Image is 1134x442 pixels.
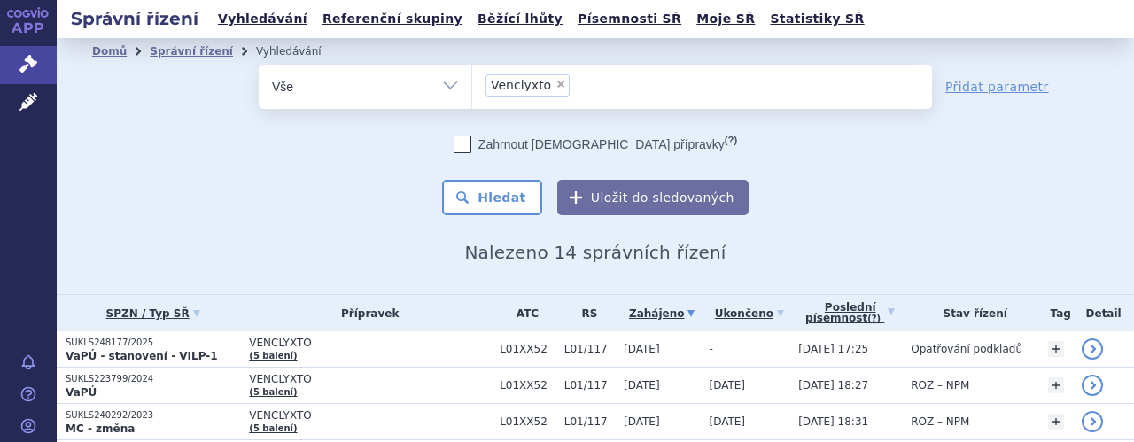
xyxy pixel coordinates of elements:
span: [DATE] 17:25 [798,343,868,355]
th: RS [555,295,615,331]
span: [DATE] [709,415,745,428]
span: VENCLYXTO [249,409,491,422]
span: ROZ – NPM [911,379,969,392]
a: (5 balení) [249,423,297,433]
a: Ukončeno [709,301,789,326]
span: [DATE] 18:27 [798,379,868,392]
a: Vyhledávání [213,7,313,31]
abbr: (?) [867,314,881,324]
a: detail [1082,375,1103,396]
a: + [1048,414,1064,430]
span: [DATE] [624,415,660,428]
abbr: (?) [725,135,737,146]
a: detail [1082,411,1103,432]
input: Venclyxto [575,74,585,96]
span: L01/117 [564,343,615,355]
span: Opatřování podkladů [911,343,1022,355]
button: Uložit do sledovaných [557,180,749,215]
h2: Správní řízení [57,6,213,31]
a: Domů [92,45,127,58]
p: SUKLS223799/2024 [66,373,240,385]
span: L01/117 [564,415,615,428]
span: ROZ – NPM [911,415,969,428]
a: Moje SŘ [691,7,760,31]
span: [DATE] 18:31 [798,415,868,428]
label: Zahrnout [DEMOGRAPHIC_DATA] přípravky [454,136,737,153]
button: Hledat [442,180,542,215]
a: Poslednípísemnost(?) [798,295,902,331]
a: Písemnosti SŘ [572,7,687,31]
span: VENCLYXTO [249,337,491,349]
th: ATC [491,295,555,331]
span: × [555,79,566,89]
span: [DATE] [624,379,660,392]
span: L01XX52 [500,343,555,355]
th: Detail [1073,295,1134,331]
a: Správní řízení [150,45,233,58]
span: Venclyxto [491,79,551,91]
a: detail [1082,338,1103,360]
span: L01XX52 [500,379,555,392]
p: SUKLS248177/2025 [66,337,240,349]
span: L01XX52 [500,415,555,428]
a: SPZN / Typ SŘ [66,301,240,326]
a: (5 balení) [249,387,297,397]
strong: MC - změna [66,423,135,435]
a: (5 balení) [249,351,297,361]
li: Vyhledávání [256,38,345,65]
a: Přidat parametr [945,78,1049,96]
span: [DATE] [624,343,660,355]
a: Statistiky SŘ [765,7,869,31]
a: + [1048,341,1064,357]
span: VENCLYXTO [249,373,491,385]
strong: VaPÚ - stanovení - VILP-1 [66,350,218,362]
th: Stav řízení [902,295,1039,331]
a: Zahájeno [624,301,700,326]
th: Přípravek [240,295,491,331]
a: Referenční skupiny [317,7,468,31]
a: Běžící lhůty [472,7,568,31]
a: + [1048,377,1064,393]
span: [DATE] [709,379,745,392]
p: SUKLS240292/2023 [66,409,240,422]
span: Nalezeno 14 správních řízení [464,242,726,263]
strong: VaPÚ [66,386,97,399]
span: L01/117 [564,379,615,392]
span: - [709,343,712,355]
th: Tag [1039,295,1073,331]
